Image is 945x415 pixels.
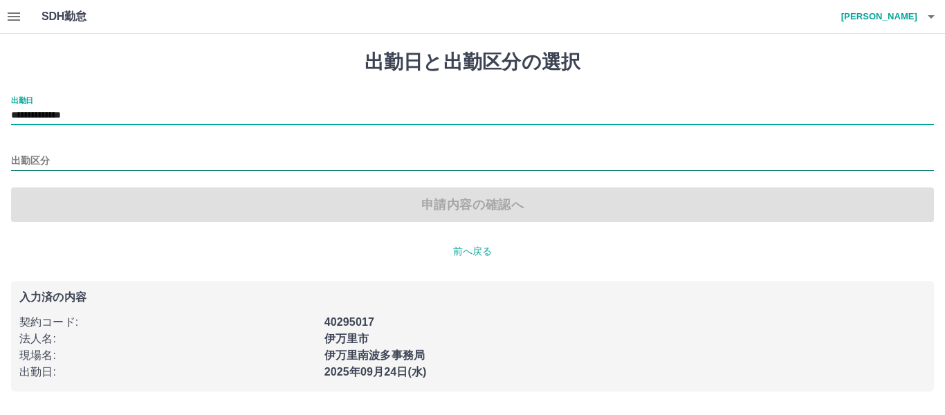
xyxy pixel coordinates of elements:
[11,95,33,105] label: 出勤日
[19,292,926,303] p: 入力済の内容
[324,333,369,344] b: 伊万里市
[19,331,316,347] p: 法人名 :
[324,366,427,378] b: 2025年09月24日(水)
[11,244,934,259] p: 前へ戻る
[11,50,934,74] h1: 出勤日と出勤区分の選択
[324,316,374,328] b: 40295017
[324,349,425,361] b: 伊万里南波多事務局
[19,314,316,331] p: 契約コード :
[19,364,316,380] p: 出勤日 :
[19,347,316,364] p: 現場名 :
